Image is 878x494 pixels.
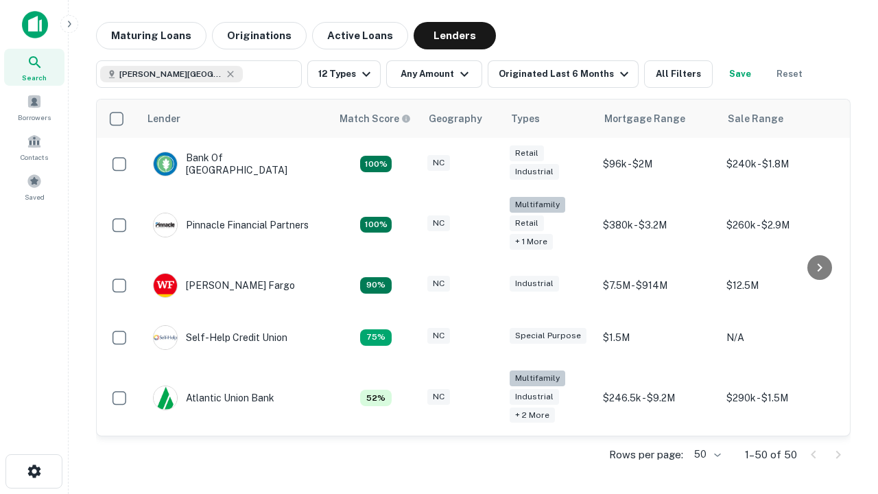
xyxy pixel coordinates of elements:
div: Lender [147,110,180,127]
a: Borrowers [4,89,64,126]
a: Search [4,49,64,86]
div: Originated Last 6 Months [499,66,632,82]
div: [PERSON_NAME] Fargo [153,273,295,298]
div: NC [427,276,450,292]
div: NC [427,215,450,231]
p: Rows per page: [609,447,683,463]
div: NC [427,389,450,405]
span: Search [22,72,47,83]
div: + 1 more [510,234,553,250]
div: Industrial [510,164,559,180]
th: Lender [139,99,331,138]
td: $7.5M - $914M [596,259,720,311]
span: Borrowers [18,112,51,123]
div: Matching Properties: 7, hasApolloMatch: undefined [360,390,392,406]
p: 1–50 of 50 [745,447,797,463]
td: $246.5k - $9.2M [596,364,720,433]
div: Types [511,110,540,127]
span: Contacts [21,152,48,163]
h6: Match Score [340,111,408,126]
div: Industrial [510,276,559,292]
td: $1.5M [596,311,720,364]
button: Any Amount [386,60,482,88]
button: Lenders [414,22,496,49]
img: picture [154,326,177,349]
td: $240k - $1.8M [720,138,843,190]
td: N/A [720,311,843,364]
td: $260k - $2.9M [720,190,843,259]
button: Reset [768,60,811,88]
div: Matching Properties: 14, hasApolloMatch: undefined [360,156,392,172]
div: Mortgage Range [604,110,685,127]
div: Matching Properties: 24, hasApolloMatch: undefined [360,217,392,233]
div: 50 [689,445,723,464]
button: Originations [212,22,307,49]
button: Maturing Loans [96,22,206,49]
div: NC [427,328,450,344]
td: $12.5M [720,259,843,311]
div: + 2 more [510,408,555,423]
div: Special Purpose [510,328,586,344]
div: Matching Properties: 10, hasApolloMatch: undefined [360,329,392,346]
button: All Filters [644,60,713,88]
th: Geography [420,99,503,138]
td: $290k - $1.5M [720,364,843,433]
img: picture [154,213,177,237]
button: 12 Types [307,60,381,88]
img: capitalize-icon.png [22,11,48,38]
th: Sale Range [720,99,843,138]
img: picture [154,274,177,297]
span: [PERSON_NAME][GEOGRAPHIC_DATA], [GEOGRAPHIC_DATA] [119,68,222,80]
div: Retail [510,215,544,231]
div: Multifamily [510,370,565,386]
th: Capitalize uses an advanced AI algorithm to match your search with the best lender. The match sco... [331,99,420,138]
button: Save your search to get updates of matches that match your search criteria. [718,60,762,88]
div: Geography [429,110,482,127]
th: Types [503,99,596,138]
img: picture [154,152,177,176]
div: Industrial [510,389,559,405]
button: Originated Last 6 Months [488,60,639,88]
img: picture [154,386,177,410]
div: Pinnacle Financial Partners [153,213,309,237]
div: Self-help Credit Union [153,325,287,350]
div: Sale Range [728,110,783,127]
th: Mortgage Range [596,99,720,138]
div: Multifamily [510,197,565,213]
div: Matching Properties: 12, hasApolloMatch: undefined [360,277,392,294]
div: Capitalize uses an advanced AI algorithm to match your search with the best lender. The match sco... [340,111,411,126]
iframe: Chat Widget [809,384,878,450]
div: Bank Of [GEOGRAPHIC_DATA] [153,152,318,176]
div: Retail [510,145,544,161]
button: Active Loans [312,22,408,49]
td: $96k - $2M [596,138,720,190]
span: Saved [25,191,45,202]
a: Contacts [4,128,64,165]
div: NC [427,155,450,171]
div: Atlantic Union Bank [153,386,274,410]
a: Saved [4,168,64,205]
td: $380k - $3.2M [596,190,720,259]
